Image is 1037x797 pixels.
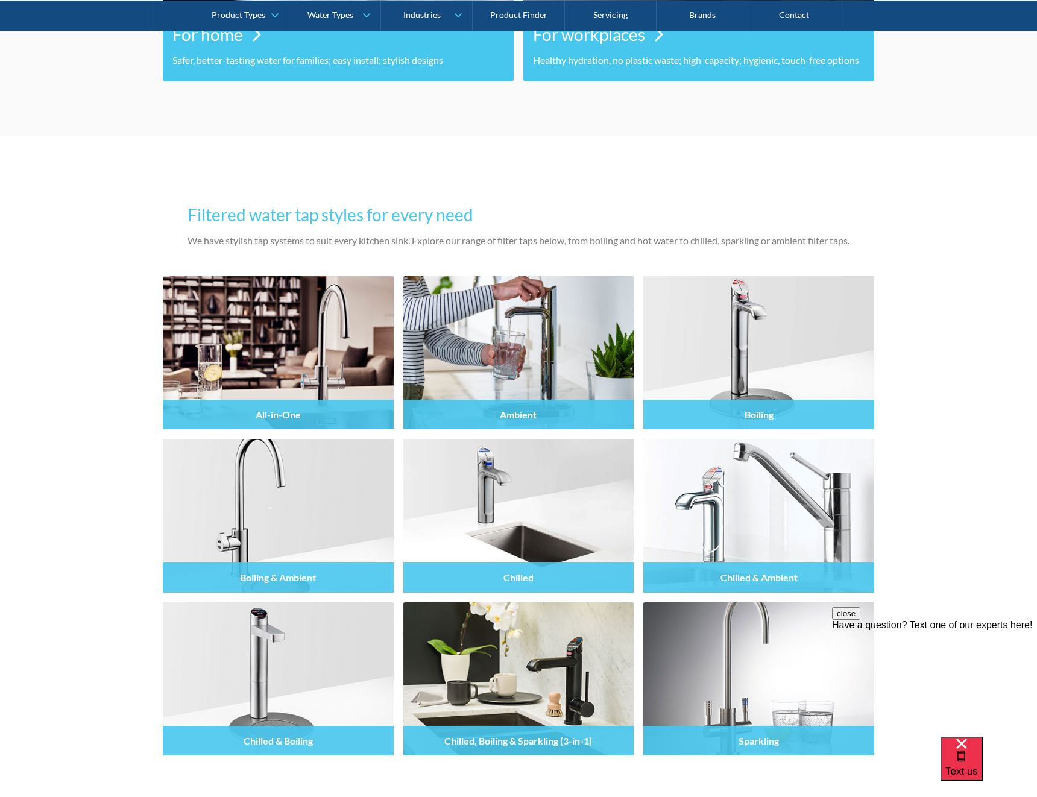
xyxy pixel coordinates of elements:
[163,439,394,592] a: Boiling & Ambient
[643,439,874,592] img: Filtered Water Taps
[533,22,645,47] h3: For workplaces
[188,233,849,248] p: We have stylish tap systems to suit every kitchen sink. Explore our range of filter taps below, f...
[643,276,874,429] img: Filtered Water Taps
[643,276,874,429] a: Boiling
[172,53,504,68] p: Safer, better-tasting water for families; easy install; stylish designs
[739,735,779,746] h4: Sparkling
[307,10,353,20] div: Water Types
[500,409,537,420] h4: Ambient
[212,10,265,20] div: Product Types
[403,10,441,20] div: Industries
[244,735,313,746] h4: Chilled & Boiling
[163,276,394,429] a: All-in-One
[941,737,1037,797] iframe: podium webchat widget bubble
[403,602,634,755] img: Filtered Water Taps
[403,439,634,592] a: Chilled
[444,735,592,746] h4: Chilled, Boiling & Sparkling (3-in-1)
[163,276,394,429] img: Filtered Water Taps
[163,439,394,592] img: Filtered Water Taps
[832,607,1037,752] iframe: podium webchat widget prompt
[240,572,316,583] h4: Boiling & Ambient
[172,22,243,47] h3: For home
[163,602,394,755] img: Filtered Water Taps
[256,409,301,420] h4: All-in-One
[643,602,874,755] img: Filtered Water Taps
[643,439,874,592] a: Chilled & Ambient
[403,276,634,429] a: Ambient
[188,202,849,227] h3: Filtered water tap styles for every need
[403,602,634,755] a: Chilled, Boiling & Sparkling (3-in-1)
[403,276,634,429] img: Filtered Water Taps
[745,409,774,420] h4: Boiling
[720,572,798,583] h4: Chilled & Ambient
[643,602,874,755] a: Sparkling
[533,53,865,68] p: Healthy hydration, no plastic waste; high-capacity; hygienic, touch-free options
[403,439,634,592] img: Filtered Water Taps
[163,602,394,755] a: Chilled & Boiling
[503,572,534,583] h4: Chilled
